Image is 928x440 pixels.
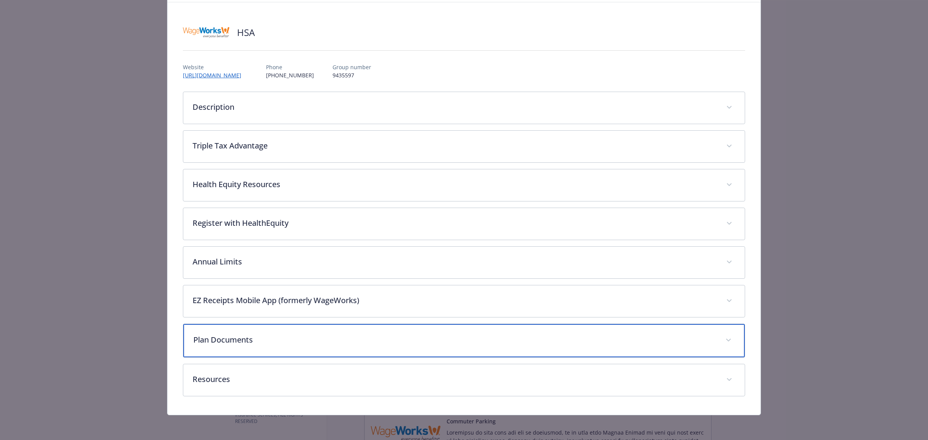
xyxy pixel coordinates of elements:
[183,63,247,71] p: Website
[333,63,371,71] p: Group number
[193,217,717,229] p: Register with HealthEquity
[266,63,314,71] p: Phone
[183,21,229,44] img: WageWorks
[183,131,745,162] div: Triple Tax Advantage
[183,208,745,240] div: Register with HealthEquity
[266,71,314,79] p: [PHONE_NUMBER]
[183,247,745,278] div: Annual Limits
[183,92,745,124] div: Description
[183,324,745,357] div: Plan Documents
[193,101,717,113] p: Description
[183,72,247,79] a: [URL][DOMAIN_NAME]
[193,334,716,346] p: Plan Documents
[183,364,745,396] div: Resources
[193,256,717,268] p: Annual Limits
[333,71,371,79] p: 9435597
[193,140,717,152] p: Triple Tax Advantage
[183,285,745,317] div: EZ Receipts Mobile App (formerly WageWorks)
[237,26,255,39] h2: HSA
[193,373,717,385] p: Resources
[193,179,717,190] p: Health Equity Resources
[193,295,717,306] p: EZ Receipts Mobile App (formerly WageWorks)
[183,169,745,201] div: Health Equity Resources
